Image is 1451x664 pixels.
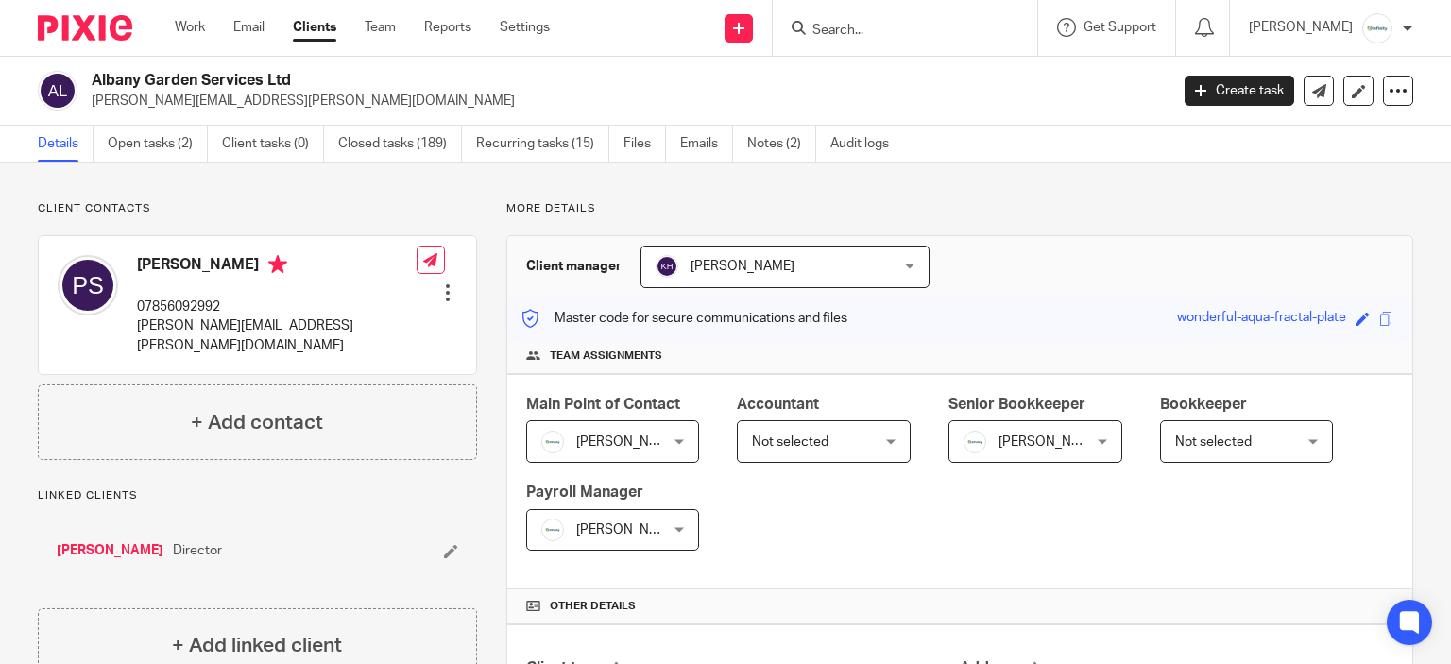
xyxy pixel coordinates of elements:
[38,201,477,216] p: Client contacts
[576,523,680,536] span: [PERSON_NAME]
[623,126,666,162] a: Files
[137,298,417,316] p: 07856092992
[38,126,94,162] a: Details
[222,126,324,162] a: Client tasks (0)
[476,126,609,162] a: Recurring tasks (15)
[137,316,417,355] p: [PERSON_NAME][EMAIL_ADDRESS][PERSON_NAME][DOMAIN_NAME]
[506,201,1413,216] p: More details
[526,397,680,412] span: Main Point of Contact
[38,71,77,111] img: svg%3E
[92,71,944,91] h2: Albany Garden Services Ltd
[964,431,986,453] img: Infinity%20Logo%20with%20Whitespace%20.png
[526,257,622,276] h3: Client manager
[1175,435,1252,449] span: Not selected
[811,23,981,40] input: Search
[173,541,222,560] span: Director
[999,435,1102,449] span: [PERSON_NAME]
[1160,397,1247,412] span: Bookkeeper
[1084,21,1156,34] span: Get Support
[1185,76,1294,106] a: Create task
[541,519,564,541] img: Infinity%20Logo%20with%20Whitespace%20.png
[38,488,477,503] p: Linked clients
[830,126,903,162] a: Audit logs
[338,126,462,162] a: Closed tasks (189)
[500,18,550,37] a: Settings
[550,349,662,364] span: Team assignments
[137,255,417,279] h4: [PERSON_NAME]
[58,255,118,315] img: svg%3E
[233,18,265,37] a: Email
[656,255,678,278] img: svg%3E
[108,126,208,162] a: Open tasks (2)
[521,309,847,328] p: Master code for secure communications and files
[175,18,205,37] a: Work
[691,260,794,273] span: [PERSON_NAME]
[268,255,287,274] i: Primary
[172,631,342,660] h4: + Add linked client
[550,599,636,614] span: Other details
[680,126,733,162] a: Emails
[752,435,828,449] span: Not selected
[38,15,132,41] img: Pixie
[737,397,819,412] span: Accountant
[424,18,471,37] a: Reports
[1362,13,1392,43] img: Infinity%20Logo%20with%20Whitespace%20.png
[293,18,336,37] a: Clients
[191,408,323,437] h4: + Add contact
[92,92,1156,111] p: [PERSON_NAME][EMAIL_ADDRESS][PERSON_NAME][DOMAIN_NAME]
[57,541,163,560] a: [PERSON_NAME]
[576,435,680,449] span: [PERSON_NAME]
[1249,18,1353,37] p: [PERSON_NAME]
[541,431,564,453] img: Infinity%20Logo%20with%20Whitespace%20.png
[365,18,396,37] a: Team
[1177,308,1346,330] div: wonderful-aqua-fractal-plate
[747,126,816,162] a: Notes (2)
[948,397,1085,412] span: Senior Bookkeeper
[526,485,643,500] span: Payroll Manager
